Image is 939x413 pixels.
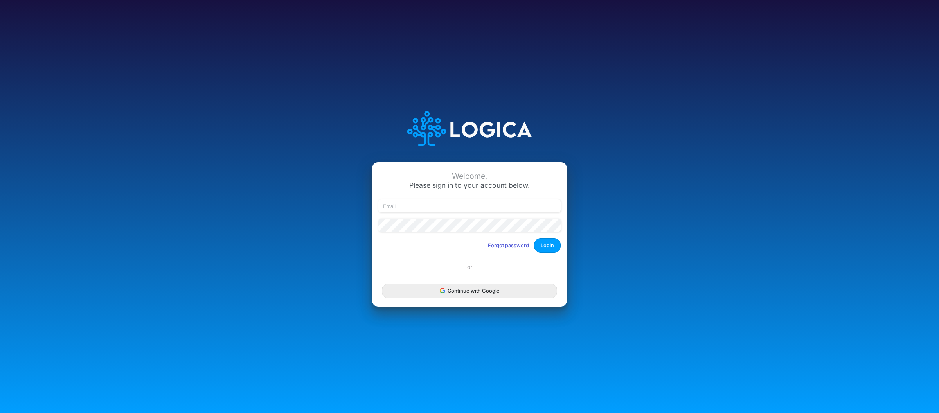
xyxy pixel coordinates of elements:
[378,172,561,181] div: Welcome,
[534,238,561,253] button: Login
[409,181,530,189] span: Please sign in to your account below.
[483,239,534,252] button: Forgot password
[378,199,561,213] input: Email
[382,284,557,298] button: Continue with Google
